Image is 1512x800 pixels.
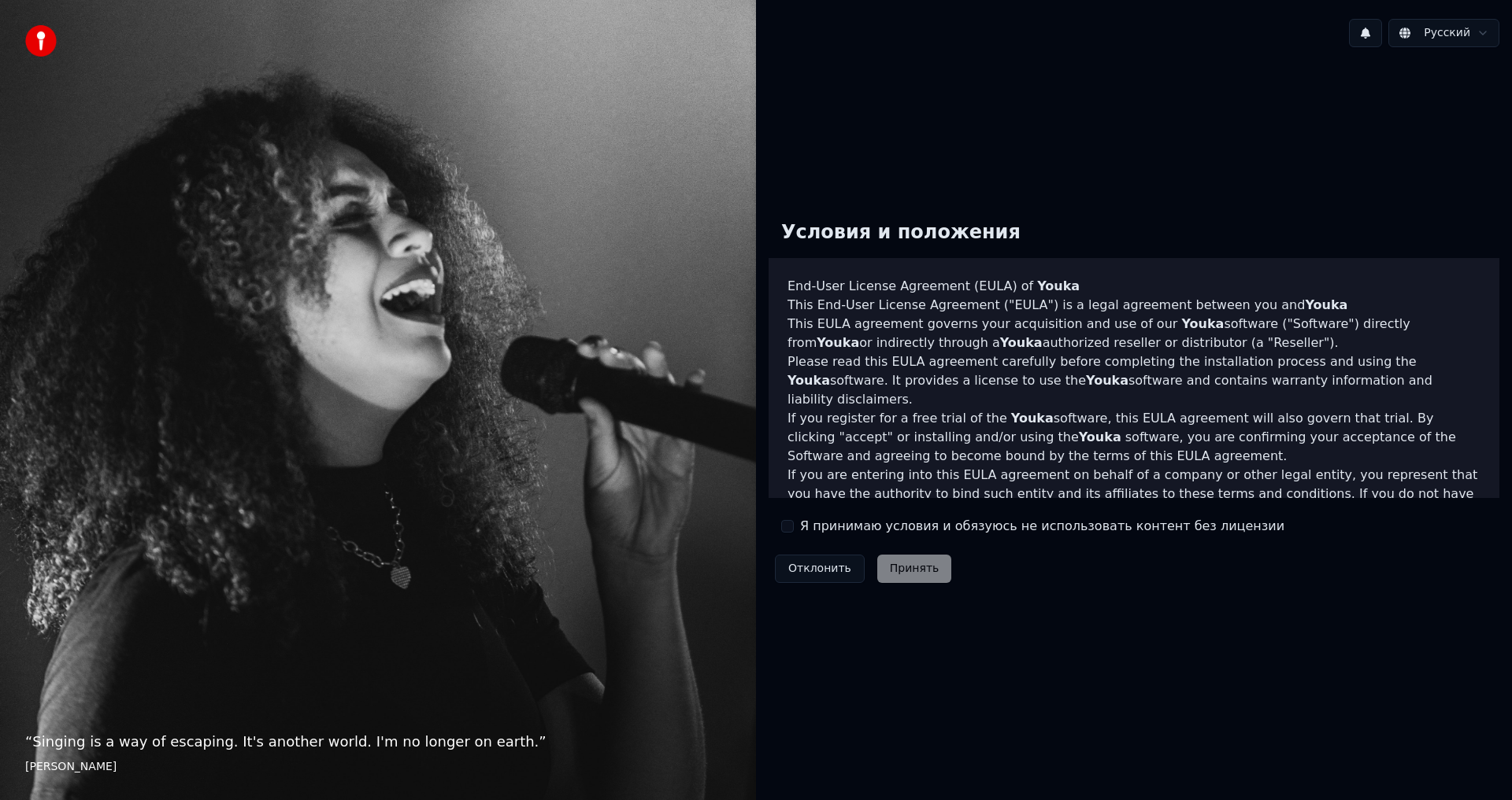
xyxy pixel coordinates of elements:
[1079,429,1121,444] span: Youka
[25,759,731,775] footer: [PERSON_NAME]
[787,409,1480,466] p: If you register for a free trial of the software, this EULA agreement will also govern that trial...
[1011,411,1054,426] span: Youka
[787,373,830,388] span: Youka
[1037,278,1080,293] span: Youka
[787,315,1480,352] p: This EULA agreement governs your acquisition and use of our software ("Software") directly from o...
[1000,335,1043,350] span: Youka
[787,296,1480,315] p: This End-User License Agreement ("EULA") is a legal agreement between you and
[800,517,1284,536] label: Я принимаю условия и обязуюсь не использовать контент без лицензии
[787,466,1480,541] p: If you are entering into this EULA agreement on behalf of a company or other legal entity, you re...
[25,25,57,57] img: youka
[787,352,1480,409] p: Please read this EULA agreement carefully before completing the installation process and using th...
[1086,373,1128,388] span: Youka
[817,335,859,350] span: Youka
[787,277,1480,296] h3: End-User License Agreement (EULA) of
[25,731,731,753] p: “ Singing is a way of escaping. It's another world. I'm no longer on earth. ”
[769,208,1033,258] div: Условия и положения
[775,555,865,583] button: Отклонить
[1305,297,1347,312] span: Youka
[1181,316,1224,331] span: Youka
